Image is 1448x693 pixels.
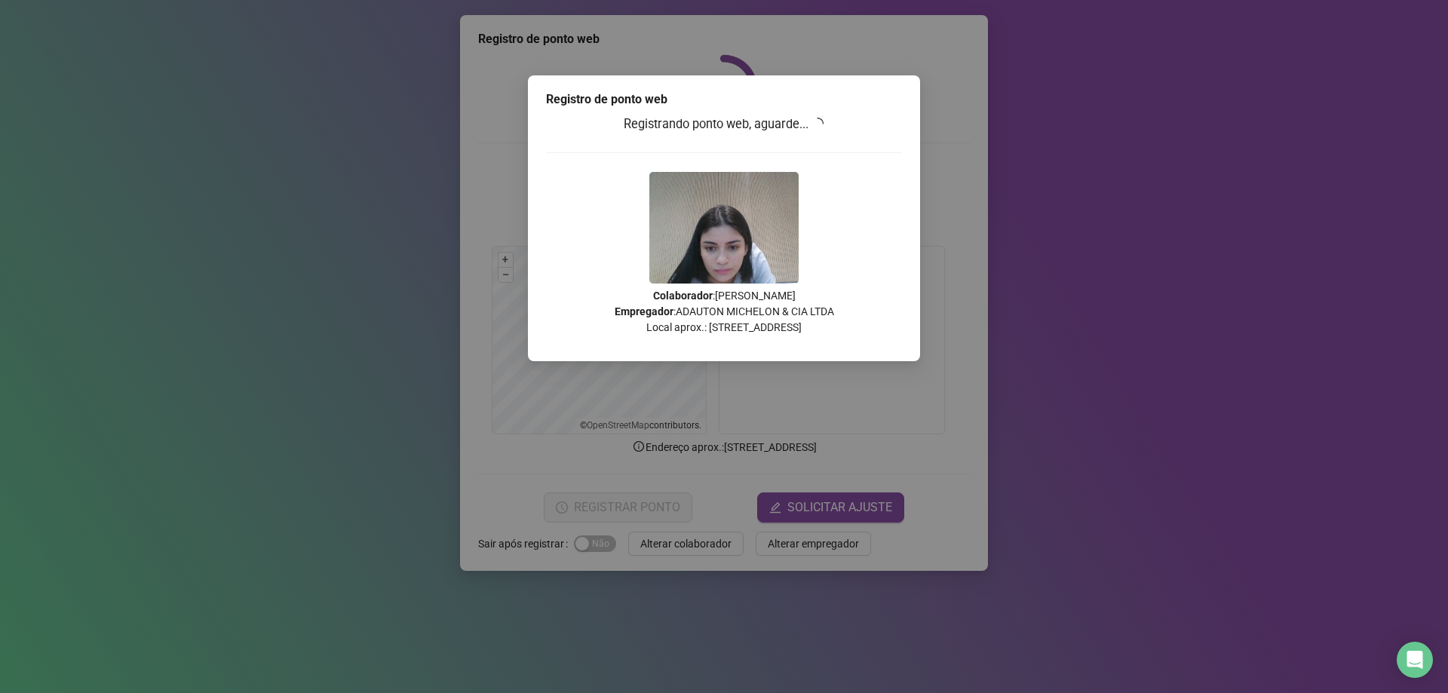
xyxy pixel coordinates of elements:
img: 2Q== [649,172,799,284]
strong: Colaborador [653,290,713,302]
div: Registro de ponto web [546,90,902,109]
div: Open Intercom Messenger [1397,642,1433,678]
h3: Registrando ponto web, aguarde... [546,115,902,134]
strong: Empregador [615,305,673,317]
p: : [PERSON_NAME] : ADAUTON MICHELON & CIA LTDA Local aprox.: [STREET_ADDRESS] [546,288,902,336]
span: loading [811,118,824,130]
